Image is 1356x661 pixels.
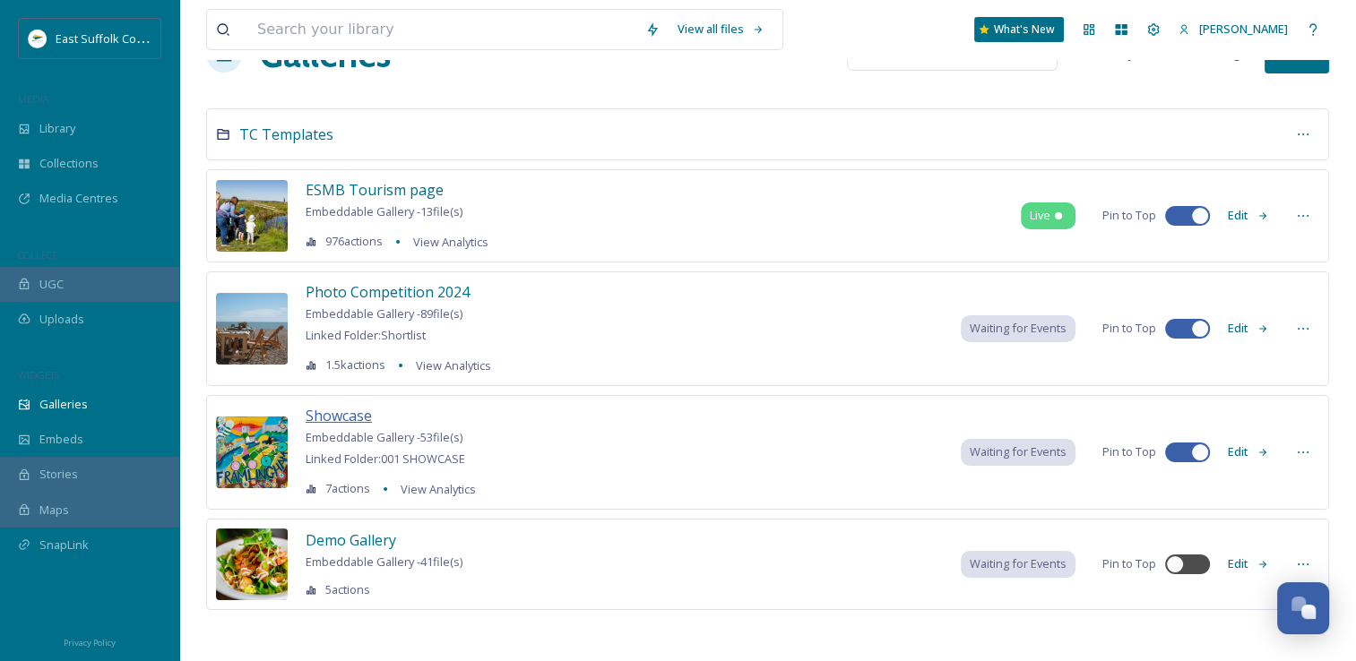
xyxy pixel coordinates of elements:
a: View Analytics [404,231,488,253]
a: View Analytics [407,355,491,376]
a: Privacy Policy [64,631,116,652]
button: Edit [1219,198,1278,233]
span: Demo Gallery [306,530,396,550]
span: Privacy Policy [64,637,116,648]
span: Linked Folder: Shortlist [306,327,426,343]
span: View Analytics [401,481,476,497]
a: Linked Folder:Shortlist [306,324,491,346]
span: Live [1030,207,1050,224]
span: Embeddable Gallery - 89 file(s) [306,305,462,322]
span: Embeddable Gallery - 53 file(s) [306,429,462,445]
span: Pin to Top [1102,207,1156,224]
a: [PERSON_NAME] [1170,12,1297,47]
span: View Analytics [413,234,488,250]
span: COLLECT [18,248,56,262]
span: Pin to Top [1102,320,1156,337]
button: Edit [1219,434,1278,469]
span: [PERSON_NAME] [1199,21,1288,37]
span: Embeddable Gallery - 13 file(s) [306,203,462,219]
span: SnapLink [39,537,89,554]
span: 5 actions [325,581,370,598]
span: Maps [39,502,69,519]
a: View Analytics [392,478,476,500]
a: Linked Folder:001 SHOWCASE [306,448,476,469]
span: Pin to Top [1102,443,1156,460]
span: Waiting for Events [970,320,1067,337]
img: 31f13c8c-9b49-42c8-b8b4-dfd14e12e944.jpg [216,293,288,365]
input: Search your library [248,10,636,49]
span: 1.5k actions [325,356,385,373]
span: Waiting for Events [970,443,1067,460]
span: Embeds [39,431,83,448]
span: Embeddable Gallery - 41 file(s) [306,554,462,570]
span: Photo Competition 2024 [306,282,470,302]
img: b74a5506-1576-46b4-bbe8-6f203b8bd497.jpg [216,416,288,488]
span: View Analytics [416,357,491,373]
span: Media Centres [39,190,118,207]
span: MEDIA [18,92,49,106]
img: ESC%20Logo.png [29,30,47,47]
button: Edit [1219,311,1278,346]
a: What's New [974,17,1064,42]
a: View all files [669,12,773,47]
span: Uploads [39,311,84,328]
span: TC Templates [239,124,333,144]
span: Waiting for Events [970,555,1067,572]
span: Pin to Top [1102,555,1156,572]
span: 976 actions [325,233,383,250]
span: Collections [39,155,99,172]
img: 920d4307-a52d-48f1-ad57-7b830d8afd44.jpg [216,528,288,600]
span: ESMB Tourism page [306,180,444,200]
span: Showcase [306,406,372,425]
span: WIDGETS [18,368,59,382]
button: Open Chat [1277,582,1329,634]
span: Library [39,120,75,137]
span: UGC [39,276,64,293]
img: f86306d0-99d7-46dc-8365-3f546ec38745.jpg [216,180,288,252]
button: Edit [1219,546,1278,581]
span: 7 actions [325,480,370,497]
span: East Suffolk Council [56,30,161,47]
span: Stories [39,466,78,483]
span: Galleries [39,396,88,413]
span: Linked Folder: 001 SHOWCASE [306,451,465,467]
